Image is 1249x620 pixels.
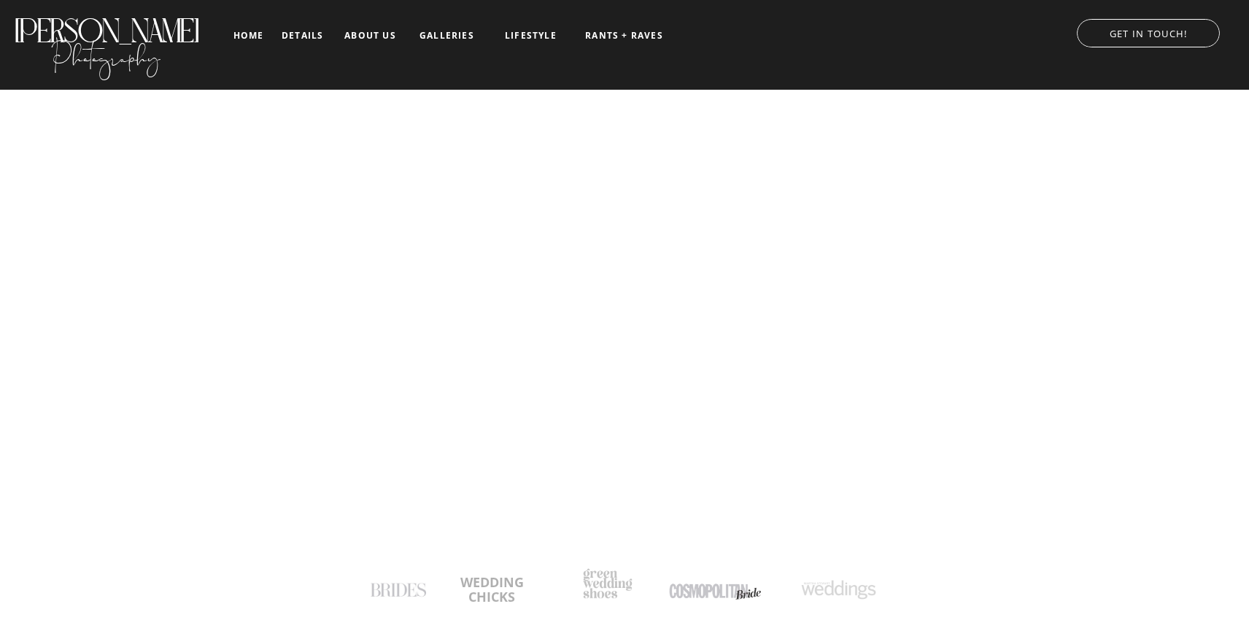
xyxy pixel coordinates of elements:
a: LIFESTYLE [494,31,568,41]
h3: DOCUMENTARY-STYLE PHOTOGRAPHY WITH A TOUCH OF EDITORIAL FLAIR [418,397,831,411]
h2: TELLING YOUR LOVE STORY [228,353,1021,392]
a: home [231,31,266,40]
a: details [282,31,323,39]
a: GET IN TOUCH! [1062,24,1234,39]
a: RANTS + RAVES [584,31,665,41]
a: [PERSON_NAME] [12,12,200,36]
b: WEDDING CHICKS [460,573,524,605]
a: Photography [12,28,200,77]
h1: LUXURY WEDDING PHOTOGRAPHER based in [GEOGRAPHIC_DATA] [US_STATE] [344,321,905,404]
a: galleries [417,31,477,41]
a: about us [340,31,401,41]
